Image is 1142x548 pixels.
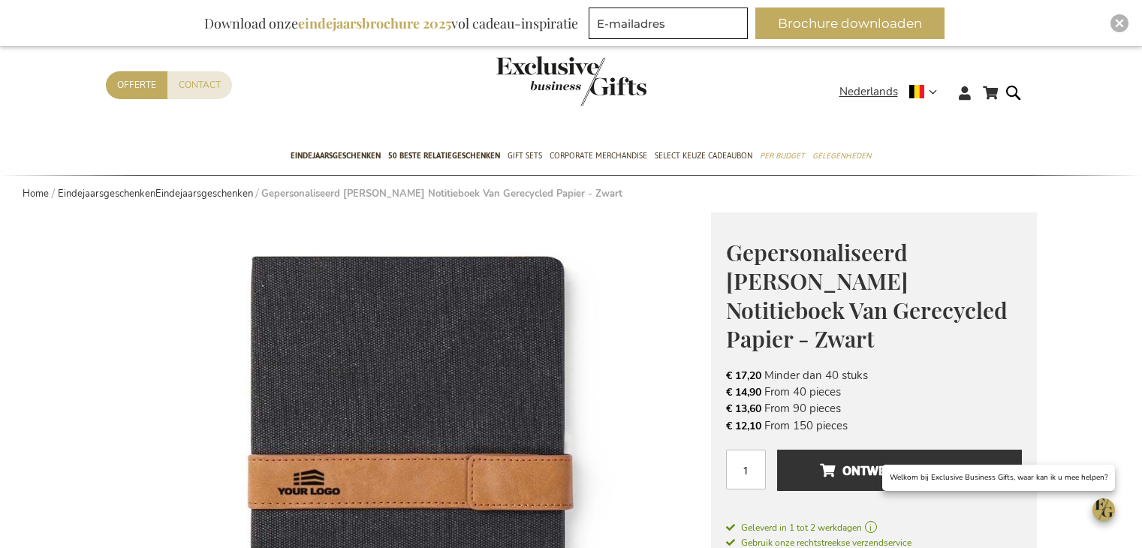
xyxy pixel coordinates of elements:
span: Nederlands [839,83,898,101]
b: eindejaarsbrochure 2025 [298,14,451,32]
span: Eindejaarsgeschenken [291,148,381,164]
img: Exclusive Business gifts logo [496,56,646,106]
span: Select Keuze Cadeaubon [655,148,752,164]
span: Gift Sets [508,148,542,164]
li: From 40 pieces [726,384,1022,400]
span: Corporate Merchandise [550,148,647,164]
span: € 12,10 [726,419,761,433]
span: € 14,90 [726,385,761,399]
span: € 13,60 [726,402,761,416]
li: Minder dan 40 stuks [726,367,1022,384]
a: Home [23,187,49,200]
div: Download onze vol cadeau-inspiratie [197,8,585,39]
input: Aantal [726,450,766,489]
li: From 90 pieces [726,400,1022,417]
span: Gelegenheden [812,148,871,164]
span: Per Budget [760,148,805,164]
div: Nederlands [839,83,947,101]
span: Gepersonaliseerd [PERSON_NAME] Notitieboek Van Gerecycled Papier - Zwart [726,237,1008,354]
strong: Gepersonaliseerd [PERSON_NAME] Notitieboek Van Gerecycled Papier - Zwart [261,187,622,200]
div: Close [1110,14,1128,32]
span: 50 beste relatiegeschenken [388,148,500,164]
form: marketing offers and promotions [589,8,752,44]
li: From 150 pieces [726,417,1022,434]
span: € 17,20 [726,369,761,383]
input: E-mailadres [589,8,748,39]
span: Ontwerp en voeg toe [820,459,978,483]
a: Geleverd in 1 tot 2 werkdagen [726,521,1022,534]
a: Offerte [106,71,167,99]
a: Contact [167,71,232,99]
img: Close [1115,19,1124,28]
a: EindejaarsgeschenkenEindejaarsgeschenken [58,187,253,200]
a: store logo [496,56,571,106]
button: Ontwerp en voeg toe [777,450,1021,491]
button: Brochure downloaden [755,8,945,39]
